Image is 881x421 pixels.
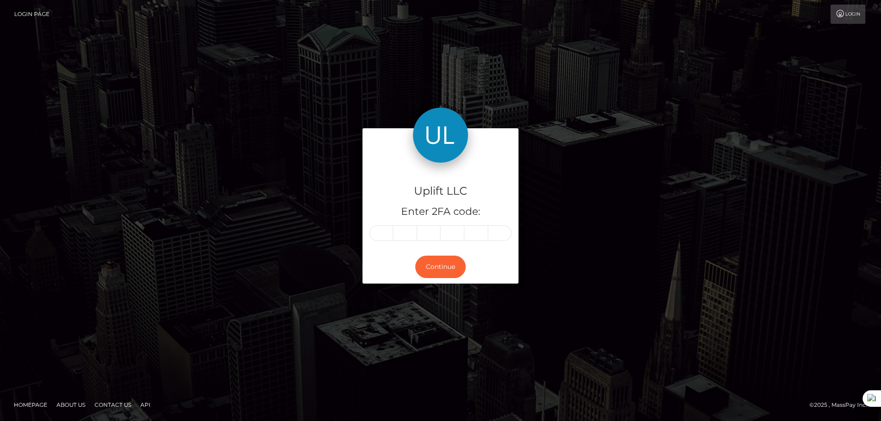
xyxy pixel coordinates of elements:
[413,108,468,163] img: Uplift LLC
[53,398,89,412] a: About Us
[415,256,466,278] button: Continue
[137,398,154,412] a: API
[10,398,51,412] a: Homepage
[369,205,512,219] h5: Enter 2FA code:
[369,183,512,199] h4: Uplift LLC
[809,400,874,410] div: © 2025 , MassPay Inc.
[831,5,865,24] a: Login
[91,398,135,412] a: Contact Us
[14,5,50,24] a: Login Page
